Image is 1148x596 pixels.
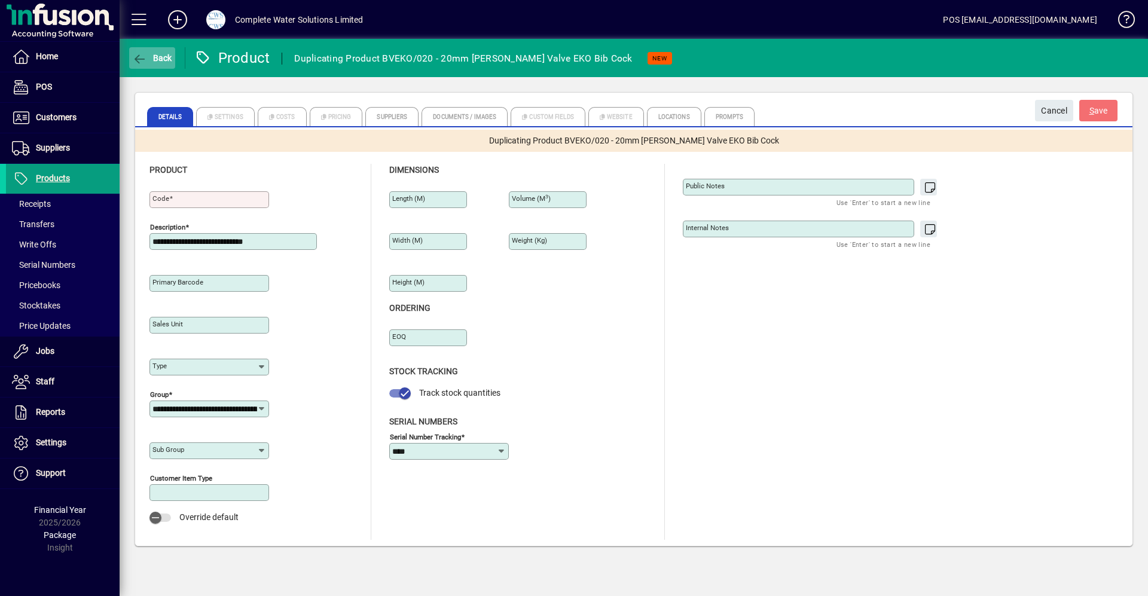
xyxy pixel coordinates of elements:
button: Cancel [1035,100,1073,121]
span: Price Updates [12,321,71,331]
a: Price Updates [6,316,120,336]
mat-label: Group [150,390,169,399]
div: POS [EMAIL_ADDRESS][DOMAIN_NAME] [943,10,1097,29]
span: Settings [36,438,66,447]
span: Package [44,530,76,540]
span: POS [36,82,52,91]
a: Jobs [6,337,120,366]
mat-label: Public Notes [686,182,725,190]
mat-label: Primary barcode [152,278,203,286]
mat-label: Sub group [152,445,184,454]
span: Dimensions [389,165,439,175]
span: Reports [36,407,65,417]
mat-label: Code [152,194,169,203]
a: Suppliers [6,133,120,163]
span: Jobs [36,346,54,356]
button: Save [1079,100,1118,121]
span: Ordering [389,303,430,313]
mat-label: Customer Item Type [150,474,212,482]
div: Product [194,48,270,68]
a: Reports [6,398,120,427]
a: Home [6,42,120,72]
span: Support [36,468,66,478]
span: Suppliers [36,143,70,152]
mat-label: Volume (m ) [512,194,551,203]
mat-label: Serial Number tracking [390,432,461,441]
span: Duplicating Product BVEKO/020 - 20mm [PERSON_NAME] Valve EKO Bib Cock [489,135,779,147]
a: Knowledge Base [1109,2,1133,41]
span: Customers [36,112,77,122]
span: S [1089,106,1094,115]
a: Serial Numbers [6,255,120,275]
span: Home [36,51,58,61]
mat-hint: Use 'Enter' to start a new line [836,195,930,209]
span: Staff [36,377,54,386]
span: Cancel [1041,101,1067,121]
a: POS [6,72,120,102]
span: Transfers [12,219,54,229]
mat-label: Sales unit [152,320,183,328]
div: Complete Water Solutions Limited [235,10,364,29]
span: Write Offs [12,240,56,249]
span: Products [36,173,70,183]
span: Track stock quantities [419,388,500,398]
span: Serial Numbers [389,417,457,426]
a: Pricebooks [6,275,120,295]
span: Stocktakes [12,301,60,310]
span: ave [1089,101,1108,121]
mat-label: Description [150,223,185,231]
a: Staff [6,367,120,397]
span: Pricebooks [12,280,60,290]
button: Profile [197,9,235,30]
span: NEW [652,54,667,62]
span: Receipts [12,199,51,209]
mat-hint: Use 'Enter' to start a new line [836,237,930,251]
span: Override default [179,512,239,522]
a: Transfers [6,214,120,234]
span: Stock Tracking [389,366,458,376]
a: Support [6,459,120,488]
mat-label: Length (m) [392,194,425,203]
button: Back [129,47,175,69]
a: Receipts [6,194,120,214]
span: Product [149,165,187,175]
span: Financial Year [34,505,86,515]
mat-label: Type [152,362,167,370]
span: Serial Numbers [12,260,75,270]
mat-label: Height (m) [392,278,425,286]
div: Duplicating Product BVEKO/020 - 20mm [PERSON_NAME] Valve EKO Bib Cock [294,49,632,68]
mat-label: Internal Notes [686,224,729,232]
a: Stocktakes [6,295,120,316]
mat-label: EOQ [392,332,406,341]
a: Settings [6,428,120,458]
button: Add [158,9,197,30]
sup: 3 [545,194,548,200]
app-page-header-button: Back [120,47,185,69]
a: Write Offs [6,234,120,255]
a: Customers [6,103,120,133]
span: Back [132,53,172,63]
mat-label: Weight (Kg) [512,236,547,244]
mat-label: Width (m) [392,236,423,244]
